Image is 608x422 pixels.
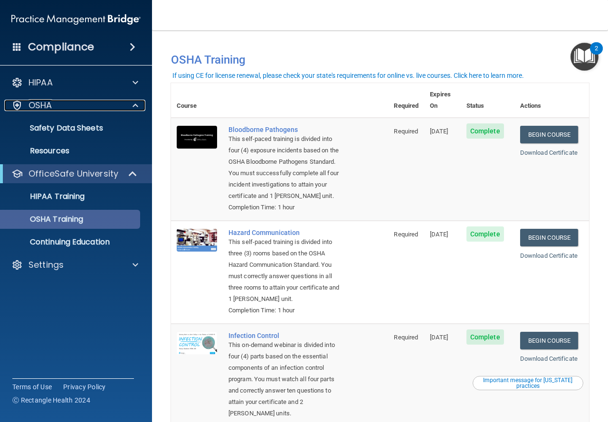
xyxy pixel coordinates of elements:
span: Required [394,231,418,238]
button: Read this if you are a dental practitioner in the state of CA [473,376,583,390]
th: Course [171,83,223,118]
a: Terms of Use [12,382,52,392]
div: This on-demand webinar is divided into four (4) parts based on the essential components of an inf... [228,339,341,419]
a: Download Certificate [520,149,578,156]
a: Bloodborne Pathogens [228,126,341,133]
span: Complete [466,226,504,242]
p: HIPAA Training [6,192,85,201]
p: Continuing Education [6,237,136,247]
h4: Compliance [28,40,94,54]
div: 2 [595,48,598,61]
span: [DATE] [430,231,448,238]
p: OfficeSafe University [28,168,118,179]
h4: OSHA Training [171,53,589,66]
a: Download Certificate [520,355,578,362]
a: Begin Course [520,332,578,349]
p: HIPAA [28,77,53,88]
th: Status [461,83,514,118]
th: Expires On [424,83,461,118]
a: OSHA [11,100,138,111]
th: Actions [514,83,589,118]
p: Settings [28,259,64,271]
div: Important message for [US_STATE] practices [474,377,582,389]
a: Infection Control [228,332,341,339]
a: Begin Course [520,126,578,143]
div: Completion Time: 1 hour [228,305,341,316]
span: Required [394,334,418,341]
button: If using CE for license renewal, please check your state's requirements for online vs. live cours... [171,71,525,80]
p: Safety Data Sheets [6,123,136,133]
span: Complete [466,123,504,139]
span: Complete [466,329,504,345]
a: HIPAA [11,77,138,88]
div: This self-paced training is divided into four (4) exposure incidents based on the OSHA Bloodborne... [228,133,341,202]
a: Begin Course [520,229,578,246]
a: Download Certificate [520,252,578,259]
span: [DATE] [430,334,448,341]
span: Required [394,128,418,135]
p: OSHA [28,100,52,111]
button: Open Resource Center, 2 new notifications [570,43,598,71]
div: If using CE for license renewal, please check your state's requirements for online vs. live cours... [172,72,524,79]
p: Resources [6,146,136,156]
a: Privacy Policy [63,382,106,392]
img: PMB logo [11,10,141,29]
div: Completion Time: 1 hour [228,202,341,213]
div: This self-paced training is divided into three (3) rooms based on the OSHA Hazard Communication S... [228,236,341,305]
p: OSHA Training [6,215,83,224]
span: [DATE] [430,128,448,135]
th: Required [388,83,424,118]
a: OfficeSafe University [11,168,138,179]
a: Settings [11,259,138,271]
a: Hazard Communication [228,229,341,236]
span: Ⓒ Rectangle Health 2024 [12,395,90,405]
